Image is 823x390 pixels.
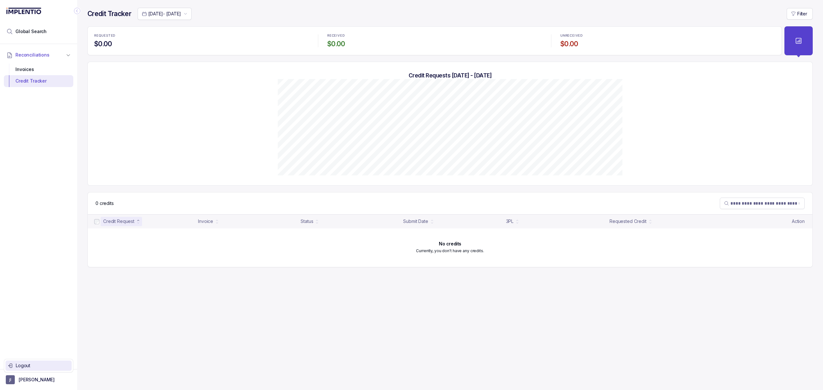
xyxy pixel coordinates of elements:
h6: No credits [439,241,461,246]
div: Credit Tracker [9,75,68,87]
p: [PERSON_NAME] [19,377,55,383]
nav: Table Control [88,192,812,214]
h4: $0.00 [94,40,309,49]
h4: $0.00 [327,40,542,49]
p: RECEIVED [327,34,345,38]
h4: $0.00 [560,40,775,49]
button: Reconciliations [4,48,73,62]
button: Date Range Picker [138,8,192,20]
p: Currently, you don't have any credits. [416,248,484,254]
div: Invoice [198,218,213,225]
span: Reconciliations [15,52,50,58]
p: UNRECEIVED [560,34,583,38]
div: Status [301,218,313,225]
span: User initials [6,375,15,384]
search: Table Search Bar [720,198,805,209]
li: Statistic REQUESTED [90,29,313,52]
p: [DATE] - [DATE] [148,11,181,17]
div: Collapse Icon [73,7,81,15]
button: Filter [787,8,813,20]
div: Invoices [9,64,68,75]
div: Submit Date [403,218,428,225]
li: Statistic UNRECEIVED [556,29,779,52]
ul: Statistic Highlights [87,26,782,55]
li: Statistic RECEIVED [323,29,546,52]
h5: Credit Requests [DATE] - [DATE] [98,72,802,79]
span: Global Search [15,28,47,35]
search: Date Range Picker [142,11,181,17]
h4: Credit Tracker [87,9,131,18]
div: 3PL [506,218,514,225]
button: User initials[PERSON_NAME] [6,375,71,384]
div: Requested Credit [610,218,647,225]
div: Reconciliations [4,62,73,88]
p: Action [792,218,805,225]
p: Logout [16,362,69,369]
p: 0 credits [95,200,114,207]
input: checkbox-checkbox-all [94,219,99,224]
div: Credit Request [103,218,134,225]
p: REQUESTED [94,34,115,38]
div: Remaining page entries [95,200,114,207]
p: Filter [797,11,807,17]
